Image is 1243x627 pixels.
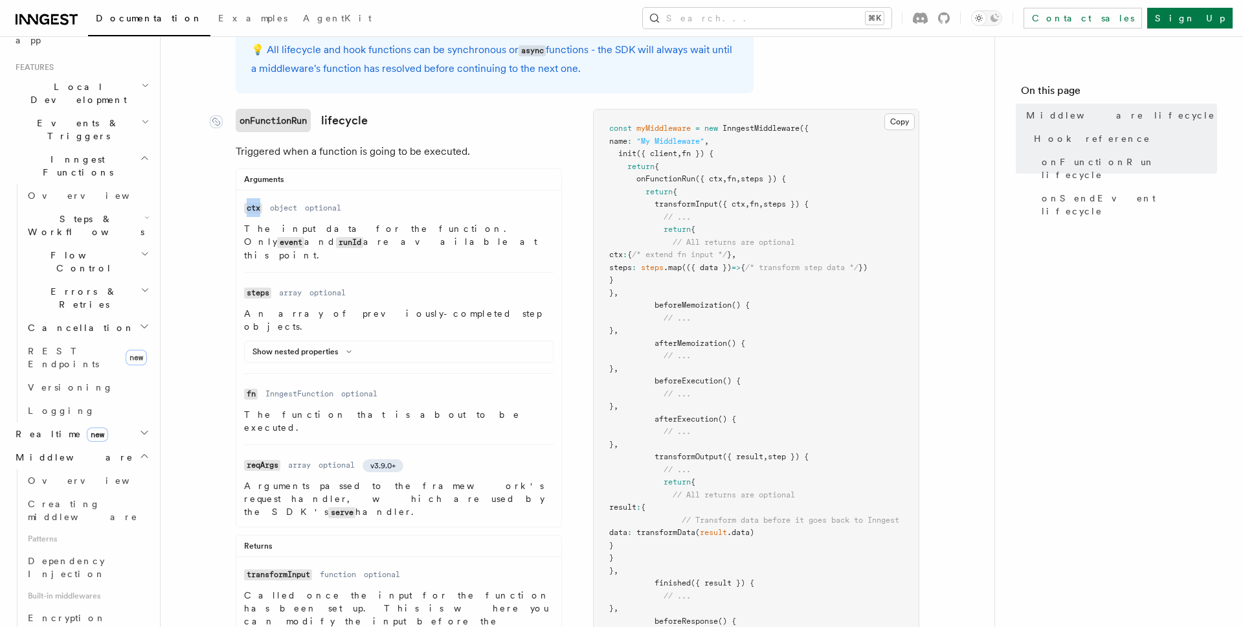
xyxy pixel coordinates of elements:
button: Search...⌘K [643,8,891,28]
span: ( [695,528,700,537]
span: = [695,124,700,133]
p: Arguments passed to the framework's request handler, which are used by the SDK's handler. [244,479,554,519]
span: steps }) { [763,199,809,209]
span: const [609,124,632,133]
button: Steps & Workflows [23,207,152,244]
span: ({ ctx [718,199,745,209]
span: afterMemoization [655,339,727,348]
span: Inngest Functions [10,153,140,179]
span: } [609,604,614,613]
button: Cancellation [23,316,152,339]
span: /* extend fn input */ [632,250,727,259]
span: result [609,503,636,512]
div: Inngest Functions [10,184,152,422]
span: } [609,402,614,411]
button: Flow Control [23,244,152,280]
p: 💡 All lifecycle and hook functions can be synchronous or functions - the SDK will always wait unt... [251,41,738,78]
span: { [691,225,695,234]
span: , [614,326,618,335]
span: AgentKit [303,13,372,23]
button: Middleware [10,446,152,469]
span: ctx [609,250,623,259]
span: afterExecution [655,415,718,424]
span: v3.9.0+ [370,461,396,471]
span: .map [664,263,682,272]
span: , [763,452,768,461]
span: ({ client [636,149,677,158]
span: data [609,528,627,537]
a: Creating middleware [23,492,152,529]
span: { [641,503,645,512]
span: () { [727,339,745,348]
span: transformData [636,528,695,537]
a: onFunctionRunlifecycle [236,109,368,132]
dd: optional [341,389,377,399]
span: ({ result }) { [691,578,754,587]
button: Show nested properties [252,347,357,357]
p: The function that is about to be executed. [244,408,554,434]
span: beforeExecution [655,376,722,385]
h4: On this page [1021,83,1217,104]
span: finished [655,578,691,587]
span: ({ result [722,452,763,461]
span: // Transform data before it goes back to Inngest [682,516,899,525]
span: Cancellation [23,321,135,334]
span: Realtime [10,427,108,440]
span: steps [609,263,632,272]
span: REST Endpoints [28,346,99,369]
span: Flow Control [23,249,140,275]
a: Hook reference [1029,127,1217,150]
span: { [627,250,632,259]
span: , [745,199,750,209]
span: , [614,402,618,411]
span: Built-in middlewares [23,586,152,606]
dd: optional [309,288,346,298]
span: Overview [28,475,161,486]
dd: object [270,203,297,213]
span: .data) [727,528,754,537]
span: , [736,174,741,183]
span: // ... [664,465,691,474]
span: // ... [664,351,691,360]
dd: function [320,569,356,580]
a: Dependency Injection [23,549,152,586]
span: onSendEvent lifecycle [1042,192,1217,218]
span: Documentation [96,13,203,23]
span: steps }) { [741,174,786,183]
a: AgentKit [295,4,379,35]
span: beforeMemoization [655,301,732,310]
div: Arguments [236,174,561,190]
span: { [673,187,677,196]
span: Steps & Workflows [23,212,144,238]
span: () { [718,617,736,626]
dd: array [279,288,302,298]
span: , [759,199,763,209]
code: runId [336,237,363,248]
a: onSendEvent lifecycle [1036,187,1217,223]
span: return [664,225,691,234]
a: Overview [23,184,152,207]
span: Middleware [10,451,133,464]
p: Triggered when a function is going to be executed. [236,142,562,161]
span: beforeResponse [655,617,718,626]
span: Events & Triggers [10,117,141,142]
span: /* transform step data */ [745,263,858,272]
span: Examples [218,13,287,23]
span: Dependency Injection [28,556,106,579]
a: Contact sales [1024,8,1142,28]
span: , [704,137,709,146]
p: The input data for the function. Only and are available at this point. [244,222,554,262]
span: Middleware lifecycle [1026,109,1215,122]
button: Events & Triggers [10,111,152,148]
code: steps [244,288,271,299]
span: }) [858,263,868,272]
button: Inngest Functions [10,148,152,184]
span: } [609,288,614,297]
span: } [609,553,614,562]
span: } [609,275,614,284]
span: () { [722,376,741,385]
span: } [609,440,614,449]
span: ({ ctx [695,174,722,183]
span: , [614,288,618,297]
span: Logging [28,405,95,416]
